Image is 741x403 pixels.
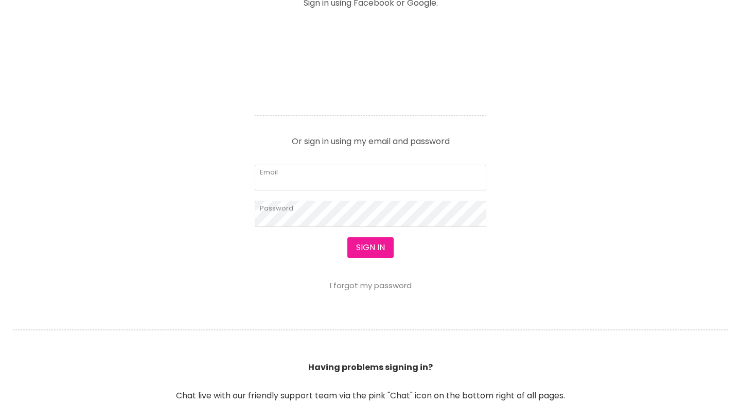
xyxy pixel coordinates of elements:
iframe: Social Login Buttons [255,22,486,99]
a: I forgot my password [330,280,412,291]
b: Having problems signing in? [308,361,433,373]
p: Or sign in using my email and password [255,129,486,146]
button: Sign in [347,237,394,258]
